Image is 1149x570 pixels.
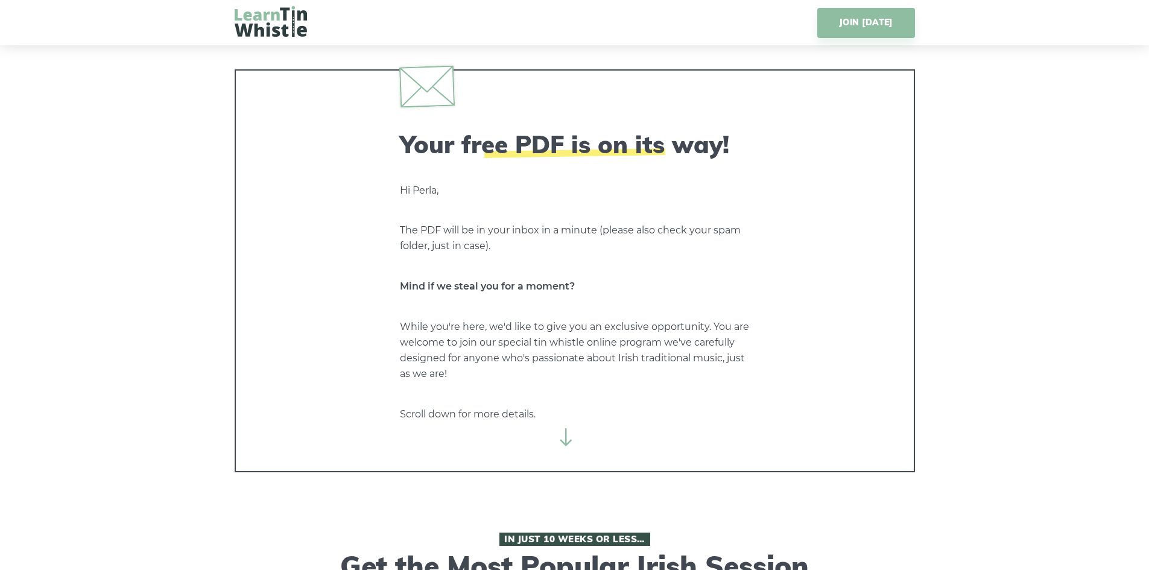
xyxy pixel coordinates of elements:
[400,280,575,292] strong: Mind if we steal you for a moment?
[400,319,750,382] p: While you're here, we'd like to give you an exclusive opportunity. You are welcome to join our sp...
[399,65,454,107] img: envelope.svg
[499,533,650,546] span: In Just 10 Weeks or Less…
[235,6,307,37] img: LearnTinWhistle.com
[400,183,750,198] p: Hi Perla,
[400,223,750,254] p: The PDF will be in your inbox in a minute (please also check your spam folder, just in case).
[400,130,750,159] h2: Your free PDF is on its way!
[400,407,750,422] p: Scroll down for more details.
[817,8,914,38] a: JOIN [DATE]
